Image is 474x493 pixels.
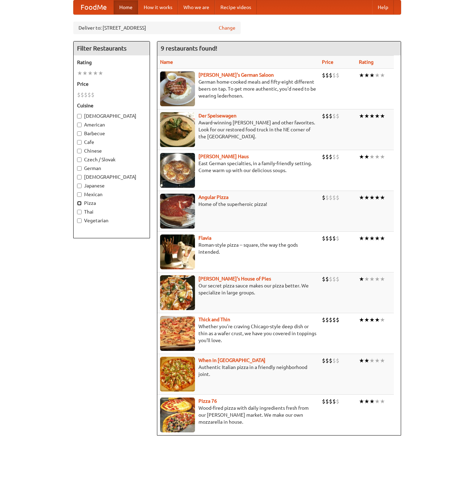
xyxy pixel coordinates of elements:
li: ★ [359,153,364,161]
li: ★ [359,398,364,405]
li: $ [336,112,339,120]
b: Pizza 76 [198,398,217,404]
li: ★ [364,194,369,201]
a: Recipe videos [215,0,257,14]
div: Deliver to: [STREET_ADDRESS] [73,22,241,34]
li: ★ [88,69,93,77]
a: Angular Pizza [198,194,228,200]
a: Price [322,59,333,65]
img: luigis.jpg [160,275,195,310]
li: $ [325,153,329,161]
li: $ [322,71,325,79]
li: ★ [369,112,375,120]
li: ★ [369,398,375,405]
label: Mexican [77,191,146,198]
li: ★ [93,69,98,77]
li: $ [336,316,339,324]
label: Cafe [77,139,146,146]
li: $ [329,71,332,79]
li: $ [336,398,339,405]
li: $ [332,357,336,364]
li: ★ [369,316,375,324]
a: Change [219,24,235,31]
a: When in [GEOGRAPHIC_DATA] [198,357,265,363]
b: Der Speisewagen [198,113,236,118]
input: Thai [77,210,82,214]
li: ★ [380,153,385,161]
li: $ [91,91,95,99]
li: $ [322,234,325,242]
a: FoodMe [74,0,114,14]
li: $ [88,91,91,99]
li: ★ [380,234,385,242]
li: $ [322,153,325,161]
label: Czech / Slovak [77,156,146,163]
img: flavia.jpg [160,234,195,269]
p: Home of the superheroic pizza! [160,201,316,208]
img: pizza76.jpg [160,398,195,432]
a: Help [372,0,394,14]
li: ★ [380,194,385,201]
li: ★ [375,398,380,405]
h4: Filter Restaurants [74,41,150,55]
li: ★ [380,357,385,364]
input: Pizza [77,201,82,206]
li: $ [329,357,332,364]
li: ★ [375,234,380,242]
label: Japanese [77,182,146,189]
li: ★ [369,357,375,364]
li: ★ [364,398,369,405]
li: $ [325,398,329,405]
li: $ [336,275,339,283]
a: Thick and Thin [198,317,230,322]
a: Rating [359,59,374,65]
input: Czech / Slovak [77,157,82,162]
li: ★ [375,153,380,161]
a: How it works [138,0,178,14]
b: Flavia [198,235,211,241]
li: $ [336,153,339,161]
li: ★ [82,69,88,77]
li: ★ [375,71,380,79]
p: Whether you're craving Chicago-style deep dish or thin as a wafer crust, we have you covered in t... [160,323,316,344]
li: ★ [369,153,375,161]
b: [PERSON_NAME]'s German Saloon [198,72,274,78]
input: [DEMOGRAPHIC_DATA] [77,175,82,179]
input: Vegetarian [77,218,82,223]
li: ★ [375,357,380,364]
h5: Cuisine [77,102,146,109]
label: Vegetarian [77,217,146,224]
li: $ [329,194,332,201]
img: esthers.jpg [160,71,195,106]
li: $ [329,316,332,324]
input: Mexican [77,192,82,197]
li: $ [329,153,332,161]
a: Who we are [178,0,215,14]
li: $ [325,194,329,201]
li: $ [332,316,336,324]
li: ★ [375,316,380,324]
li: $ [322,316,325,324]
label: Chinese [77,147,146,154]
li: $ [332,153,336,161]
input: Japanese [77,184,82,188]
li: ★ [359,357,364,364]
label: [DEMOGRAPHIC_DATA] [77,174,146,180]
p: Our secret pizza sauce makes our pizza better. We specialize in large groups. [160,282,316,296]
li: ★ [375,112,380,120]
li: $ [329,112,332,120]
input: Barbecue [77,131,82,136]
li: $ [322,398,325,405]
ng-pluralize: 9 restaurants found! [161,45,217,52]
li: $ [77,91,81,99]
li: ★ [369,234,375,242]
li: $ [329,234,332,242]
li: ★ [359,275,364,283]
li: $ [325,112,329,120]
li: $ [325,357,329,364]
b: [PERSON_NAME] Haus [198,154,249,159]
li: $ [325,71,329,79]
li: $ [81,91,84,99]
h5: Rating [77,59,146,66]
